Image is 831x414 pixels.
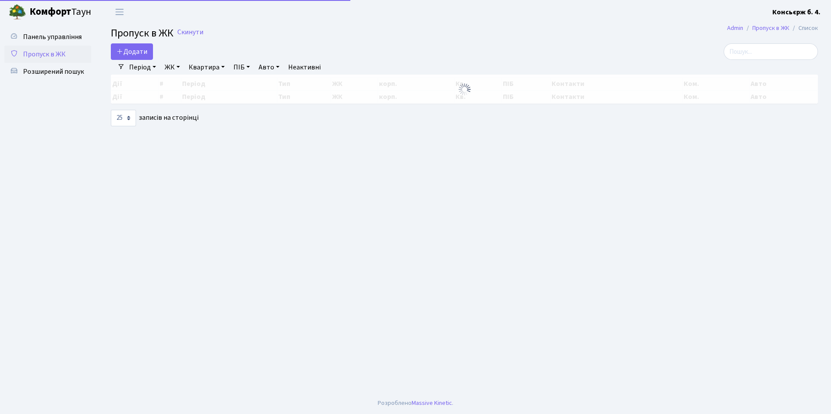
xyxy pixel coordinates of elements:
[4,63,91,80] a: Розширений пошук
[727,23,743,33] a: Admin
[111,43,153,60] a: Додати
[412,398,452,407] a: Massive Kinetic
[109,5,130,19] button: Переключити навігацію
[9,3,26,21] img: logo.png
[111,110,136,126] select: записів на сторінці
[458,82,472,96] img: Обробка...
[230,60,253,75] a: ПІБ
[23,32,82,42] span: Панель управління
[23,49,66,59] span: Пропуск в ЖК
[752,23,789,33] a: Пропуск в ЖК
[185,60,228,75] a: Квартира
[30,5,71,19] b: Комфорт
[111,110,199,126] label: записів на сторінці
[714,19,831,37] nav: breadcrumb
[4,46,91,63] a: Пропуск в ЖК
[126,60,160,75] a: Період
[789,23,818,33] li: Список
[23,67,84,76] span: Розширений пошук
[4,28,91,46] a: Панель управління
[772,7,821,17] a: Консьєрж б. 4.
[255,60,283,75] a: Авто
[724,43,818,60] input: Пошук...
[161,60,183,75] a: ЖК
[285,60,324,75] a: Неактивні
[378,398,453,408] div: Розроблено .
[30,5,91,20] span: Таун
[116,47,147,56] span: Додати
[177,28,203,36] a: Скинути
[111,26,173,41] span: Пропуск в ЖК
